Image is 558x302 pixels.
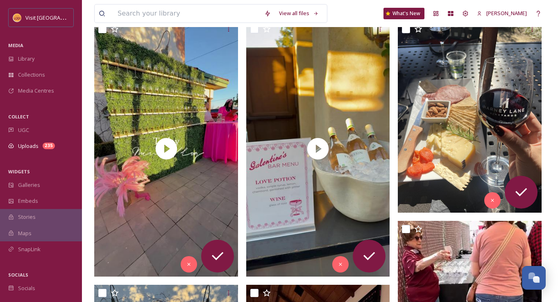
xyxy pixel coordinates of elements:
span: COLLECT [8,114,29,120]
span: Visit [GEOGRAPHIC_DATA] [25,14,89,21]
span: MEDIA [8,42,23,48]
button: Open Chat [522,266,546,290]
span: [PERSON_NAME] [486,9,527,17]
a: View all files [275,5,323,21]
span: WIDGETS [8,168,30,175]
div: 235 [43,143,55,149]
input: Search your library [113,5,260,23]
a: What's New [383,8,424,19]
span: SnapLink [18,245,41,253]
span: Galleries [18,181,40,189]
span: SOCIALS [8,272,28,278]
span: UGC [18,126,29,134]
span: Collections [18,71,45,79]
img: ext_1757996138.188795_Gutierreznmonique@yahoo.com-IMG_1377.jpeg [398,21,542,213]
img: thumbnail [246,21,390,277]
span: Media Centres [18,87,54,95]
span: Uploads [18,142,39,150]
img: Square%20Social%20Visit%20Lodi.png [13,14,21,22]
span: Maps [18,229,32,237]
a: [PERSON_NAME] [473,5,531,21]
span: Library [18,55,34,63]
span: Stories [18,213,36,221]
img: thumbnail [94,21,238,277]
span: Embeds [18,197,38,205]
span: Socials [18,284,35,292]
